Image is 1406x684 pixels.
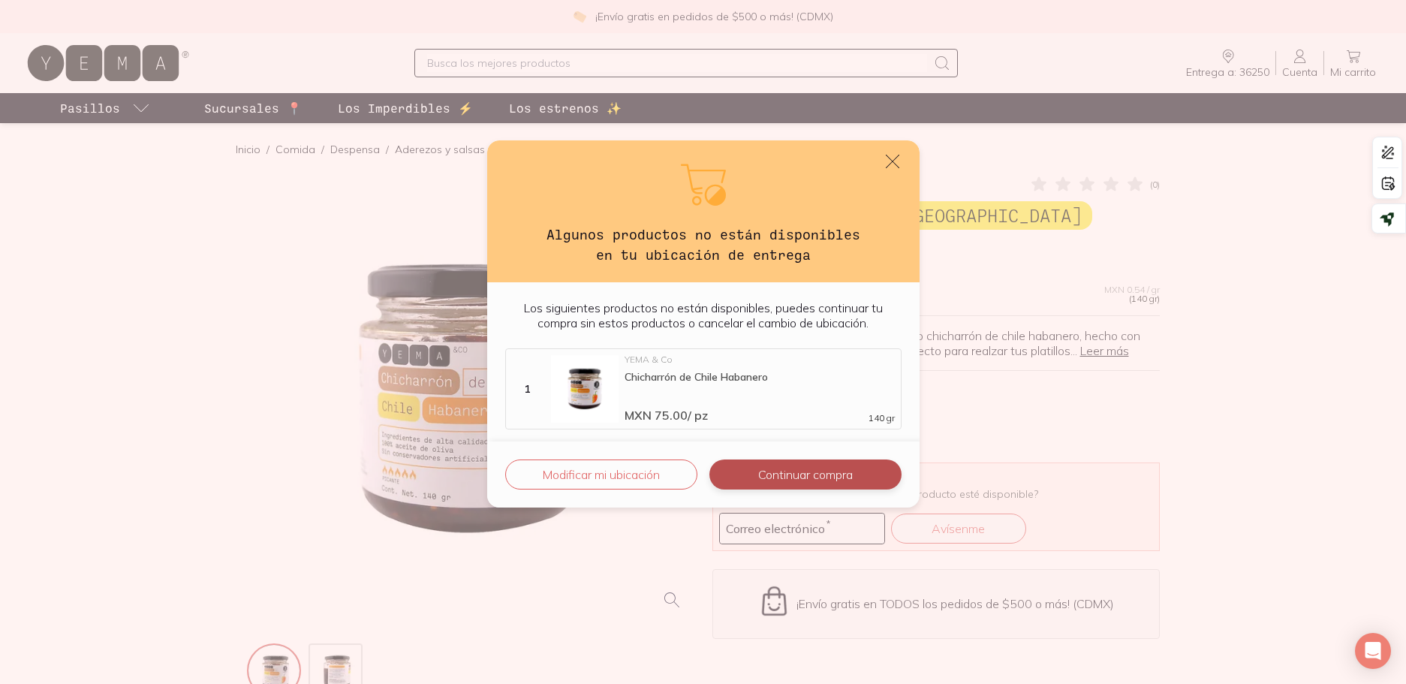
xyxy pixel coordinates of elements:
[535,224,872,264] h3: Algunos productos no están disponibles en tu ubicación de entrega
[869,414,895,423] span: 140 gr
[625,370,895,384] div: Chicharrón de Chile Habanero
[551,355,619,423] img: Chicharrón de Chile Habanero
[625,408,708,423] span: MXN 75.00 / pz
[487,140,920,508] div: default
[1355,633,1391,669] div: Open Intercom Messenger
[505,460,698,490] button: Modificar mi ubicación
[509,382,545,396] div: 1
[625,355,895,364] div: YEMA & Co
[709,460,901,490] button: Continuar compra
[505,300,902,330] p: Los siguientes productos no están disponibles, puedes continuar tu compra sin estos productos o c...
